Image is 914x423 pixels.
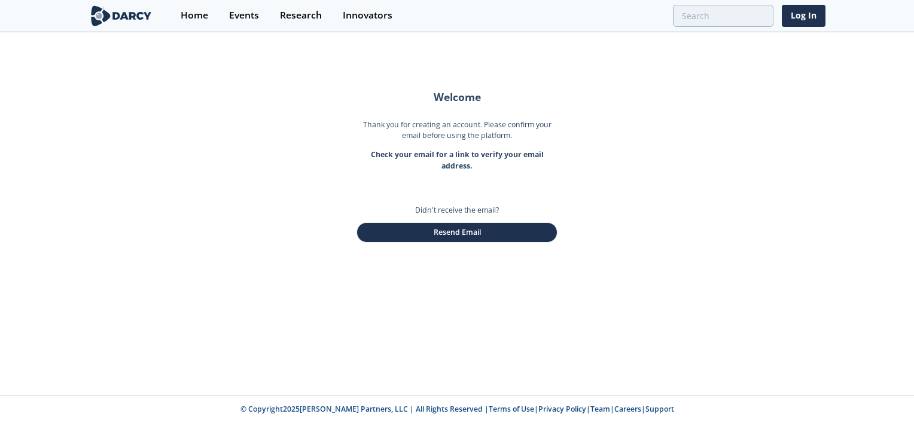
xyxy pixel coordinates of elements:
h2: Welcome [357,92,557,103]
div: Innovators [343,11,392,20]
div: Research [280,11,322,20]
a: Privacy Policy [538,404,586,414]
a: Terms of Use [489,404,534,414]
div: Home [181,11,208,20]
a: Support [645,404,674,414]
p: © Copyright 2025 [PERSON_NAME] Partners, LLC | All Rights Reserved | | | | | [43,404,871,415]
p: Thank you for creating an account. Please confirm your email before using the platform. [357,119,557,150]
img: logo-wide.svg [89,5,154,26]
p: Didn't receive the email? [415,205,499,216]
input: Advanced Search [673,5,773,27]
a: Log In [782,5,825,27]
div: Events [229,11,259,20]
strong: Check your email for a link to verify your email address. [371,149,544,170]
a: Careers [614,404,641,414]
a: Team [590,404,610,414]
button: Resend Email [357,222,557,243]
